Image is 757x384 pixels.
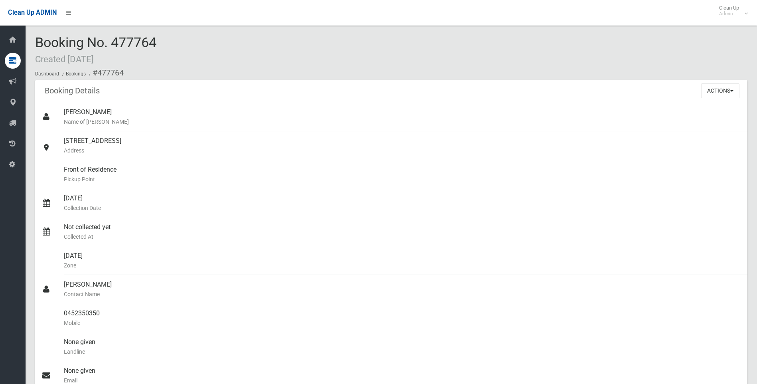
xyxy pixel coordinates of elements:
[64,218,741,246] div: Not collected yet
[64,318,741,328] small: Mobile
[64,160,741,189] div: Front of Residence
[35,83,109,99] header: Booking Details
[8,9,57,16] span: Clean Up ADMIN
[64,347,741,356] small: Landline
[715,5,747,17] span: Clean Up
[719,11,739,17] small: Admin
[35,34,156,65] span: Booking No. 477764
[64,174,741,184] small: Pickup Point
[64,117,741,127] small: Name of [PERSON_NAME]
[64,246,741,275] div: [DATE]
[64,146,741,155] small: Address
[35,71,59,77] a: Dashboard
[66,71,86,77] a: Bookings
[64,304,741,333] div: 0452350350
[701,83,739,98] button: Actions
[87,65,124,80] li: #477764
[64,103,741,131] div: [PERSON_NAME]
[64,261,741,270] small: Zone
[64,232,741,241] small: Collected At
[64,289,741,299] small: Contact Name
[64,275,741,304] div: [PERSON_NAME]
[64,131,741,160] div: [STREET_ADDRESS]
[35,54,94,64] small: Created [DATE]
[64,333,741,361] div: None given
[64,189,741,218] div: [DATE]
[64,203,741,213] small: Collection Date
